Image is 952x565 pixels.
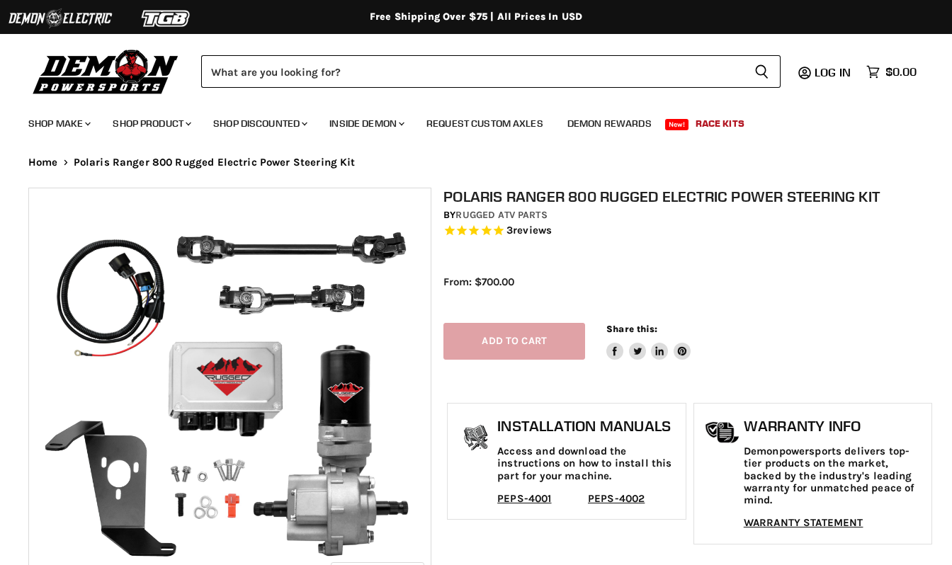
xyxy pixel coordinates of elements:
span: Rated 4.7 out of 5 stars 3 reviews [443,224,936,239]
button: Search [743,55,781,88]
a: Shop Discounted [203,109,316,138]
span: 3 reviews [506,224,552,236]
ul: Main menu [18,103,913,138]
a: Race Kits [685,109,755,138]
a: Rugged ATV Parts [455,209,547,221]
a: WARRANTY STATEMENT [744,516,863,529]
span: $0.00 [885,65,917,79]
h1: Installation Manuals [497,418,679,435]
a: Shop Make [18,109,99,138]
span: Log in [815,65,851,79]
a: PEPS-4002 [588,492,645,505]
a: $0.00 [859,62,924,82]
a: PEPS-4001 [497,492,551,505]
span: Polaris Ranger 800 Rugged Electric Power Steering Kit [74,156,356,169]
input: Search [201,55,743,88]
a: Demon Rewards [557,109,662,138]
img: Demon Electric Logo 2 [7,5,113,32]
a: Shop Product [102,109,200,138]
p: Access and download the instructions on how to install this part for your machine. [497,445,679,482]
img: warranty-icon.png [705,421,740,443]
img: Demon Powersports [28,46,183,96]
span: New! [665,119,689,130]
a: Home [28,156,58,169]
img: install_manual-icon.png [458,421,494,457]
form: Product [201,55,781,88]
aside: Share this: [606,323,691,360]
img: TGB Logo 2 [113,5,220,32]
a: Request Custom Axles [416,109,554,138]
a: Log in [808,66,859,79]
span: Share this: [606,324,657,334]
span: reviews [513,224,552,236]
div: by [443,207,936,223]
p: Demonpowersports delivers top-tier products on the market, backed by the industry's leading warra... [744,445,925,506]
h1: Polaris Ranger 800 Rugged Electric Power Steering Kit [443,188,936,205]
a: Inside Demon [319,109,413,138]
h1: Warranty Info [744,418,925,435]
span: From: $700.00 [443,275,514,288]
